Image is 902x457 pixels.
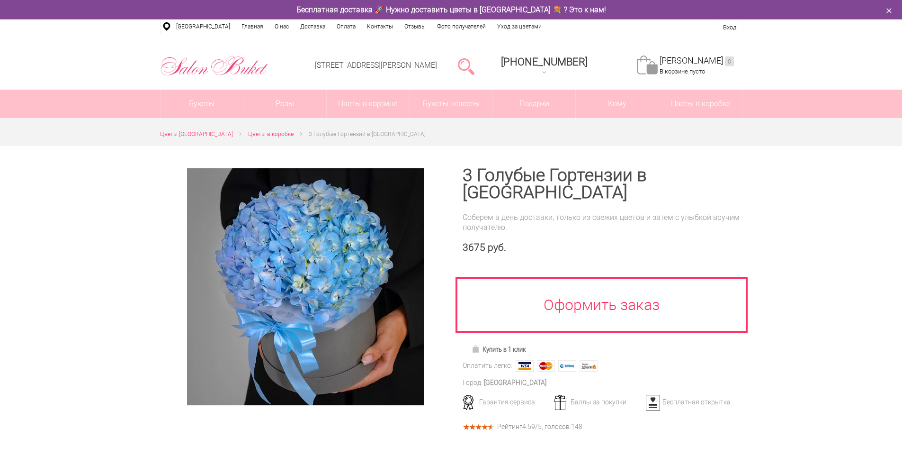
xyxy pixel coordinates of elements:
span: 4.59 [522,423,535,430]
span: Цветы [GEOGRAPHIC_DATA] [160,131,233,137]
a: Контакты [361,19,399,34]
span: Цветы в коробке [248,131,294,137]
div: Соберем в день доставки, только из свежих цветов и затем с улыбкой вручим получателю. [463,212,742,232]
img: Visa [516,360,534,372]
a: Цветы в коробке [659,90,742,118]
div: Город: [463,378,482,388]
span: 3 Голубые Гортензии в [GEOGRAPHIC_DATA] [309,131,426,137]
a: Букеты [161,90,243,118]
img: Яндекс Деньги [580,360,598,372]
span: В корзине пусто [660,68,705,75]
img: Webmoney [558,360,576,372]
a: Купить в 1 клик [467,343,530,356]
a: [GEOGRAPHIC_DATA] [170,19,236,34]
a: [PHONE_NUMBER] [495,53,593,80]
img: Купить в 1 клик [472,345,482,353]
div: 3675 руб. [463,242,742,254]
a: О нас [269,19,295,34]
a: Отзывы [399,19,431,34]
a: Доставка [295,19,331,34]
div: Бесплатная открытка [643,398,736,406]
a: Букеты невесты [410,90,492,118]
span: 148 [571,423,582,430]
a: [PERSON_NAME] [660,55,734,66]
a: Цветы в корзине [327,90,410,118]
a: Уход за цветами [491,19,547,34]
div: Оплатить легко: [463,361,512,371]
ins: 0 [725,56,734,66]
a: Увеличить [171,168,440,405]
div: Баллы за покупки [551,398,644,406]
a: [STREET_ADDRESS][PERSON_NAME] [315,61,437,70]
img: 3 Голубые Гортензии в коробке [187,168,424,405]
a: Главная [236,19,269,34]
img: Цветы Нижний Новгород [160,54,268,78]
a: Вход [723,24,736,31]
h1: 3 Голубые Гортензии в [GEOGRAPHIC_DATA] [463,167,742,201]
div: Гарантия сервиса [459,398,553,406]
div: [PHONE_NUMBER] [501,56,588,68]
a: Оформить заказ [455,277,748,333]
a: Цветы в коробке [248,129,294,139]
img: MasterCard [537,360,555,372]
div: [GEOGRAPHIC_DATA] [484,378,546,388]
div: Бесплатная доставка 🚀 Нужно доставить цветы в [GEOGRAPHIC_DATA] 💐 ? Это к нам! [153,5,750,15]
span: Кому [576,90,659,118]
a: Цветы [GEOGRAPHIC_DATA] [160,129,233,139]
a: Розы [243,90,326,118]
div: Рейтинг /5, голосов: . [497,424,584,430]
a: Оплата [331,19,361,34]
a: Подарки [493,90,576,118]
a: Фото получателей [431,19,491,34]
